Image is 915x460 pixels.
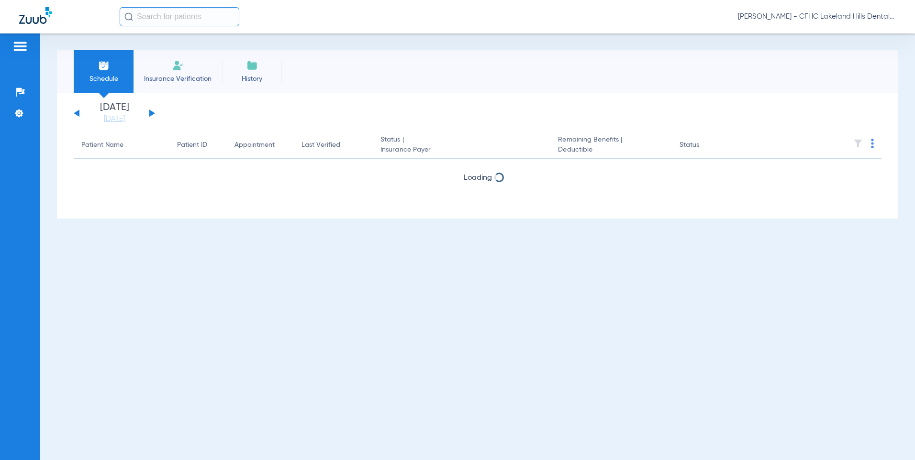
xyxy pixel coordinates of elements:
[81,74,126,84] span: Schedule
[86,114,143,124] a: [DATE]
[86,103,143,124] li: [DATE]
[12,41,28,52] img: hamburger-icon
[120,7,239,26] input: Search for patients
[234,140,286,150] div: Appointment
[229,74,275,84] span: History
[124,12,133,21] img: Search Icon
[172,60,184,71] img: Manual Insurance Verification
[380,145,543,155] span: Insurance Payer
[550,132,671,159] th: Remaining Benefits |
[81,140,162,150] div: Patient Name
[19,7,52,24] img: Zuub Logo
[672,132,736,159] th: Status
[301,140,340,150] div: Last Verified
[98,60,110,71] img: Schedule
[177,140,207,150] div: Patient ID
[738,12,896,22] span: [PERSON_NAME] - CFHC Lakeland Hills Dental
[464,174,492,182] span: Loading
[246,60,258,71] img: History
[177,140,219,150] div: Patient ID
[141,74,215,84] span: Insurance Verification
[853,139,863,148] img: filter.svg
[81,140,123,150] div: Patient Name
[373,132,550,159] th: Status |
[558,145,664,155] span: Deductible
[301,140,365,150] div: Last Verified
[234,140,275,150] div: Appointment
[871,139,874,148] img: group-dot-blue.svg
